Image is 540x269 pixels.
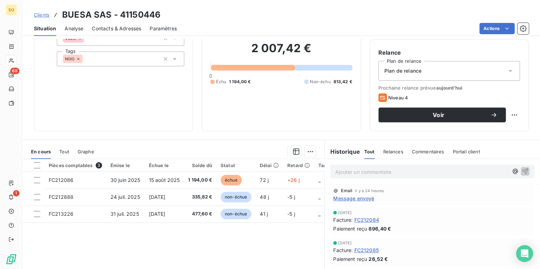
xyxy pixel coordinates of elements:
span: 24 juil. 2025 [110,194,140,200]
span: 3 [96,162,102,169]
img: Logo LeanPay [6,253,17,265]
div: Tag relance [318,163,354,168]
button: Actions [479,23,515,34]
span: il y a 24 heures [355,189,384,193]
span: 1 [13,190,19,196]
span: Analyse [65,25,83,32]
span: -5 j [287,211,295,217]
span: Facture : [333,216,353,224]
span: 1 194,00 € [229,79,251,85]
span: Tout [364,149,375,154]
span: 15 août 2025 [149,177,180,183]
span: FC213226 [49,211,73,217]
span: Voir [387,112,490,118]
span: Plan de relance [384,67,421,74]
div: Open Intercom Messenger [516,245,533,262]
span: 31 juil. 2025 [110,211,139,217]
span: -5 j [287,194,295,200]
span: Relances [383,149,403,154]
span: _ [318,211,320,217]
span: Paiement reçu [333,225,367,232]
span: Message envoyé [333,195,374,202]
span: [DATE] [149,211,166,217]
span: Non-échu [310,79,330,85]
span: FC212084 [354,216,379,224]
span: 72 j [260,177,269,183]
div: Solde dû [188,163,212,168]
h3: BUESA SAS - 41150446 [62,8,161,21]
span: 69 [10,68,19,74]
span: Portail client [452,149,480,154]
span: [DATE] [338,210,352,215]
span: 48 j [260,194,269,200]
a: Clients [34,11,49,18]
span: 30 juin 2025 [110,177,140,183]
div: Échue le [149,163,180,168]
span: FC212085 [354,246,378,254]
span: En cours [31,149,51,154]
span: 0 [209,73,212,79]
h6: Historique [325,147,360,156]
span: [DATE] [149,194,166,200]
button: Voir [378,108,506,122]
span: FC212086 [49,177,73,183]
div: SO [6,4,17,16]
span: Paiement reçu [333,255,367,263]
span: 813,42 € [333,79,352,85]
span: aujourd’hui [436,85,462,91]
span: 1 194,00 € [188,177,212,184]
span: [DATE] [338,241,352,245]
div: Statut [221,163,251,168]
h2: 2 007,42 € [210,41,352,62]
span: non-échue [221,209,251,219]
span: Échu [216,79,226,85]
span: Prochaine relance prévue [378,85,520,91]
h6: Relance [378,48,520,57]
span: non-échue [221,192,251,202]
span: Clients [34,12,49,18]
span: NGIG [65,57,75,61]
span: _ [318,194,320,200]
span: Tout [59,149,69,154]
span: +26 j [287,177,300,183]
div: Délai [260,163,279,168]
span: Graphe [78,149,94,154]
span: échue [221,175,242,185]
div: Pièces comptables [49,162,102,169]
span: Contacts & Adresses [92,25,141,32]
div: Retard [287,163,310,168]
span: Paramètres [150,25,177,32]
span: _ [318,177,320,183]
span: FC212888 [49,194,73,200]
span: Niveau 4 [388,95,408,100]
span: Email [341,189,352,193]
span: 896,40 € [368,225,391,232]
span: 26,52 € [368,255,388,263]
span: Situation [34,25,56,32]
input: Ajouter une valeur [83,56,88,62]
span: 335,82 € [188,194,212,201]
span: 41 j [260,211,268,217]
span: Commentaires [412,149,444,154]
span: 477,60 € [188,210,212,218]
span: Facture : [333,246,353,254]
div: Émise le [110,163,140,168]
